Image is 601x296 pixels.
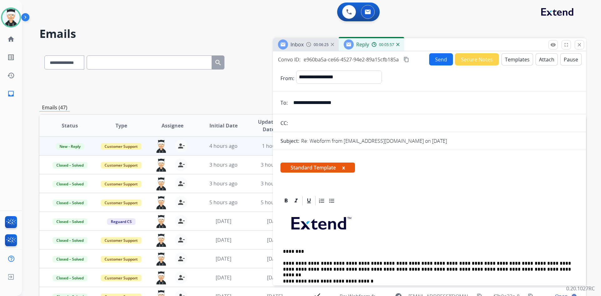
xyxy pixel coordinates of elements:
[39,104,70,112] p: Emails (47)
[101,237,141,244] span: Customer Support
[267,218,283,225] span: [DATE]
[267,274,283,281] span: [DATE]
[101,200,141,206] span: Customer Support
[177,236,185,244] mat-icon: person_remove
[314,42,329,47] span: 00:06:25
[155,158,167,172] img: agent-avatar
[155,177,167,190] img: agent-avatar
[155,140,167,153] img: agent-avatar
[101,256,141,262] span: Customer Support
[403,57,409,62] mat-icon: content_copy
[53,181,87,187] span: Closed – Solved
[261,180,289,187] span: 3 hours ago
[280,137,299,145] p: Subject:
[7,54,15,61] mat-icon: list_alt
[550,42,556,48] mat-icon: remove_red_eye
[177,180,185,187] mat-icon: person_remove
[379,42,394,47] span: 00:05:57
[7,35,15,43] mat-icon: home
[101,181,141,187] span: Customer Support
[107,218,136,225] span: Reguard CS
[216,218,231,225] span: [DATE]
[155,271,167,284] img: agent-avatar
[209,199,238,206] span: 5 hours ago
[262,143,288,149] span: 1 hour ago
[7,72,15,79] mat-icon: history
[177,199,185,206] mat-icon: person_remove
[53,256,87,262] span: Closed – Solved
[317,196,326,205] div: Ordered List
[214,59,222,66] mat-icon: search
[116,122,127,129] span: Type
[56,143,84,150] span: New - Reply
[209,122,238,129] span: Initial Date
[101,143,141,150] span: Customer Support
[53,200,87,206] span: Closed – Solved
[155,215,167,228] img: agent-avatar
[209,180,238,187] span: 3 hours ago
[155,252,167,266] img: agent-avatar
[261,199,289,206] span: 5 hours ago
[155,196,167,209] img: agent-avatar
[53,237,87,244] span: Closed – Solved
[301,137,447,145] p: Re: Webform from [EMAIL_ADDRESS][DOMAIN_NAME] on [DATE]
[53,218,87,225] span: Closed – Solved
[267,255,283,262] span: [DATE]
[53,275,87,281] span: Closed – Solved
[563,42,569,48] mat-icon: fullscreen
[290,41,304,48] span: Inbox
[177,161,185,169] mat-icon: person_remove
[501,53,533,65] button: Templates
[62,122,78,129] span: Status
[304,56,399,63] span: e960ba5a-ce66-4527-94e2-89a15cfb185a
[177,217,185,225] mat-icon: person_remove
[216,236,231,243] span: [DATE]
[53,162,87,169] span: Closed – Solved
[177,142,185,150] mat-icon: person_remove
[162,122,183,129] span: Assignee
[101,275,141,281] span: Customer Support
[267,236,283,243] span: [DATE]
[7,90,15,97] mat-icon: inbox
[280,163,355,173] span: Standard Template
[429,53,453,65] button: Send
[536,53,558,65] button: Attach
[280,75,294,82] p: From:
[455,53,499,65] button: Secure Notes
[177,274,185,281] mat-icon: person_remove
[155,234,167,247] img: agent-avatar
[291,196,301,205] div: Italic
[577,42,582,48] mat-icon: close
[177,255,185,262] mat-icon: person_remove
[280,99,288,106] p: To:
[280,119,288,127] p: CC:
[342,164,345,171] button: x
[216,255,231,262] span: [DATE]
[39,28,586,40] h2: Emails
[304,196,314,205] div: Underline
[254,118,283,133] span: Updated Date
[2,9,20,26] img: avatar
[327,196,336,205] div: Bullet List
[566,285,595,292] p: 0.20.1027RC
[278,56,300,63] p: Convo ID:
[356,41,369,48] span: Reply
[101,162,141,169] span: Customer Support
[281,196,291,205] div: Bold
[216,274,231,281] span: [DATE]
[209,143,238,149] span: 4 hours ago
[560,53,582,65] button: Pause
[209,161,238,168] span: 3 hours ago
[261,161,289,168] span: 3 hours ago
